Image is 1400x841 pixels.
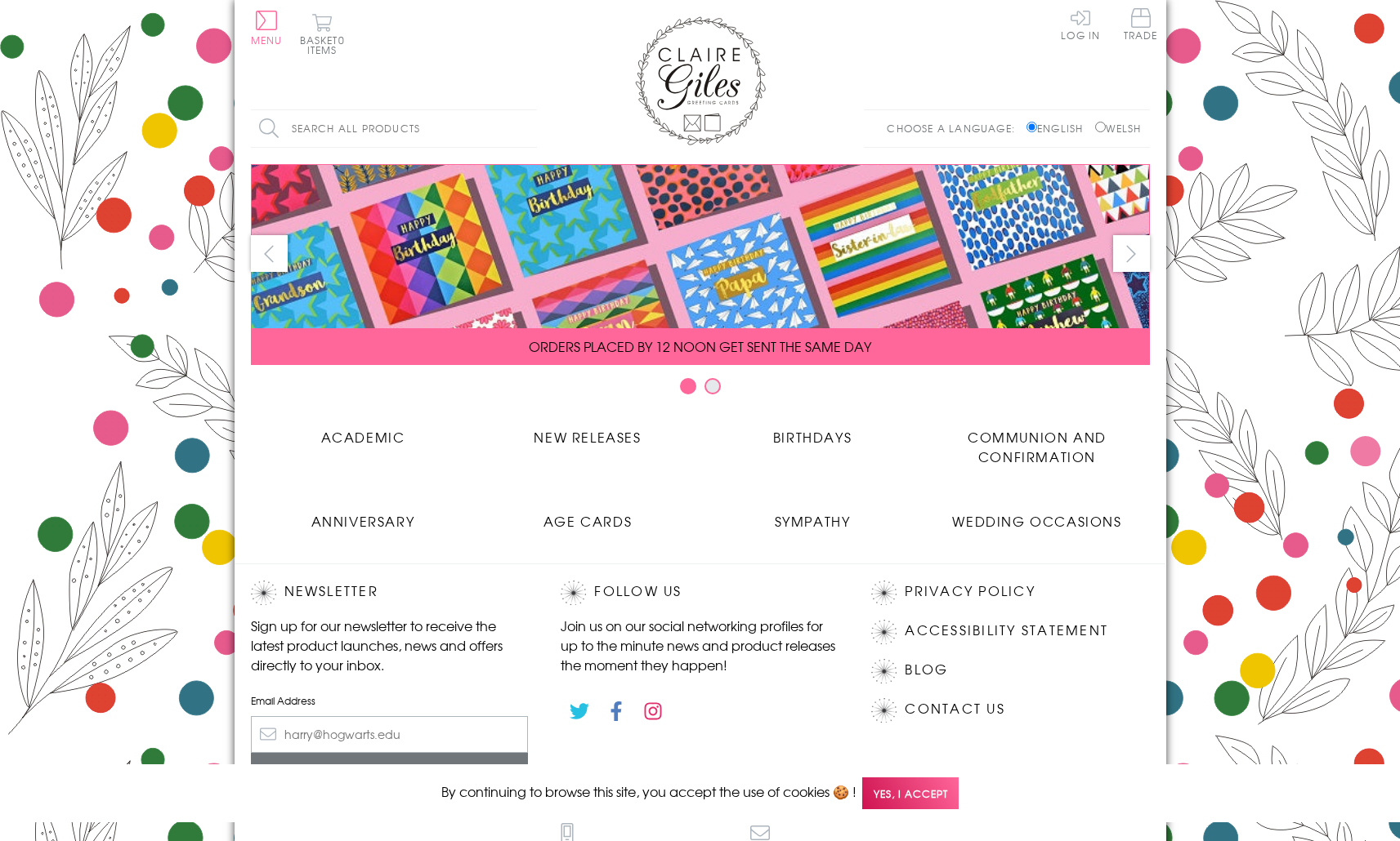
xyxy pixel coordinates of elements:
button: Carousel Page 2 [704,378,721,394]
label: Welsh [1095,121,1142,136]
a: Academic [251,415,476,447]
span: Birthdays [773,427,852,447]
button: next [1113,235,1150,272]
input: Search all products [251,110,537,147]
a: Accessibility Statement [905,620,1108,642]
label: Email Address [251,693,529,708]
button: Menu [251,11,283,45]
a: Wedding Occasions [925,499,1150,531]
a: Birthdays [700,415,925,447]
span: 0 items [307,33,345,57]
div: Carousel Pagination [251,377,1150,403]
button: Carousel Page 1 (Current Slide) [680,378,696,394]
a: Trade [1124,8,1158,43]
span: Sympathy [775,511,851,531]
span: Academic [321,427,405,447]
h2: Follow Us [561,581,839,605]
input: harry@hogwarts.edu [251,716,529,753]
a: Contact Us [905,698,1004,720]
span: New Releases [534,427,641,447]
button: prev [251,235,288,272]
a: Blog [905,659,948,681]
span: Trade [1124,8,1158,40]
span: Menu [251,33,283,47]
span: Wedding Occasions [952,511,1121,531]
p: Sign up for our newsletter to receive the latest product launches, news and offers directly to yo... [251,616,529,674]
input: Welsh [1095,122,1106,132]
a: Sympathy [700,499,925,531]
a: New Releases [476,415,700,447]
h2: Newsletter [251,581,529,605]
input: Search [521,110,537,147]
label: English [1027,121,1091,136]
a: Communion and Confirmation [925,415,1150,466]
a: Anniversary [251,499,476,531]
button: Basket0 items [300,13,345,55]
input: Subscribe [251,753,529,790]
a: Age Cards [476,499,700,531]
p: Choose a language: [887,121,1023,136]
span: Yes, I accept [862,777,959,809]
img: Claire Giles Greetings Cards [635,16,766,145]
span: Communion and Confirmation [968,427,1107,466]
span: ORDERS PLACED BY 12 NOON GET SENT THE SAME DAY [529,336,871,356]
a: Privacy Policy [905,581,1035,603]
span: Age Cards [543,511,632,531]
a: Log In [1061,8,1100,40]
input: English [1027,122,1037,132]
p: Join us on our social networking profiles for up to the minute news and product releases the mome... [561,616,839,674]
span: Anniversary [311,511,415,531]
